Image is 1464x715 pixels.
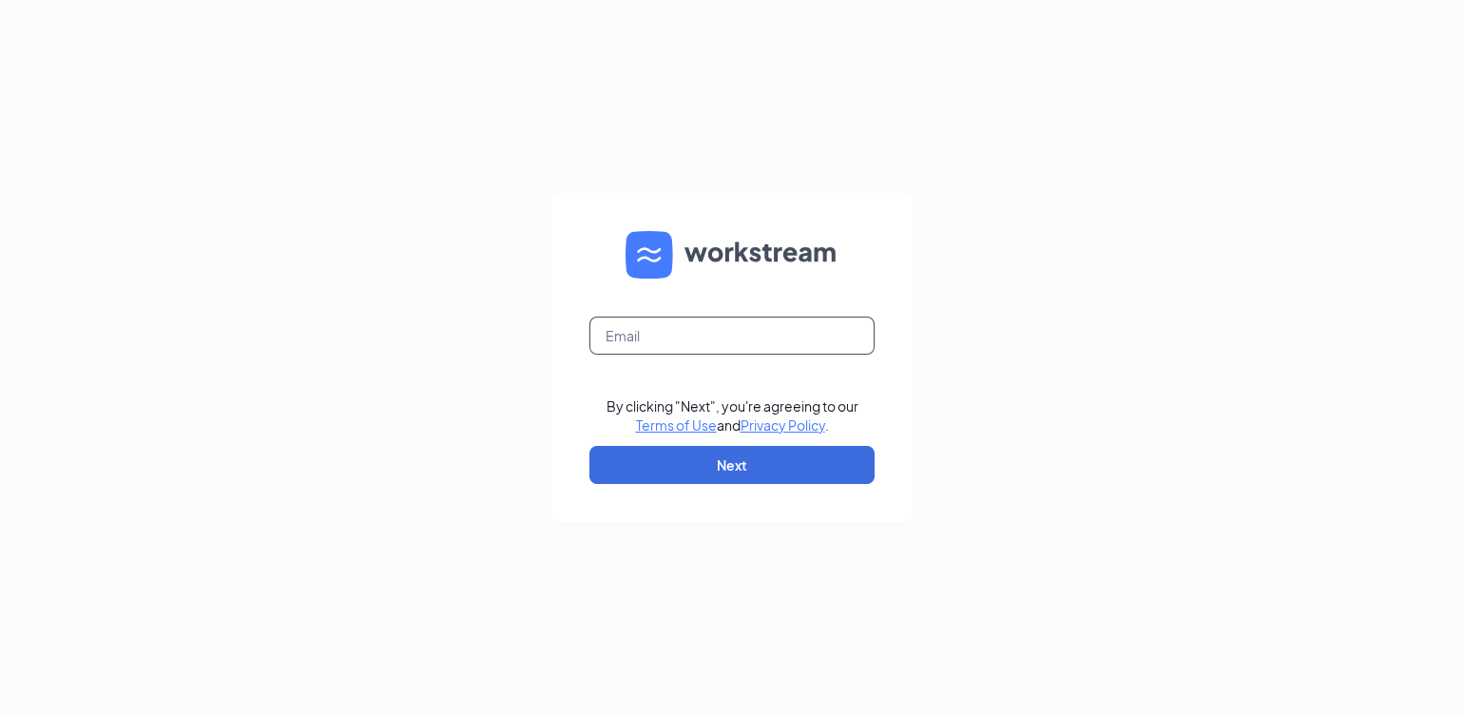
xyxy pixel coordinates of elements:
a: Terms of Use [636,416,717,434]
a: Privacy Policy [741,416,825,434]
img: WS logo and Workstream text [626,231,838,279]
input: Email [589,317,875,355]
button: Next [589,446,875,484]
div: By clicking "Next", you're agreeing to our and . [607,396,858,435]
